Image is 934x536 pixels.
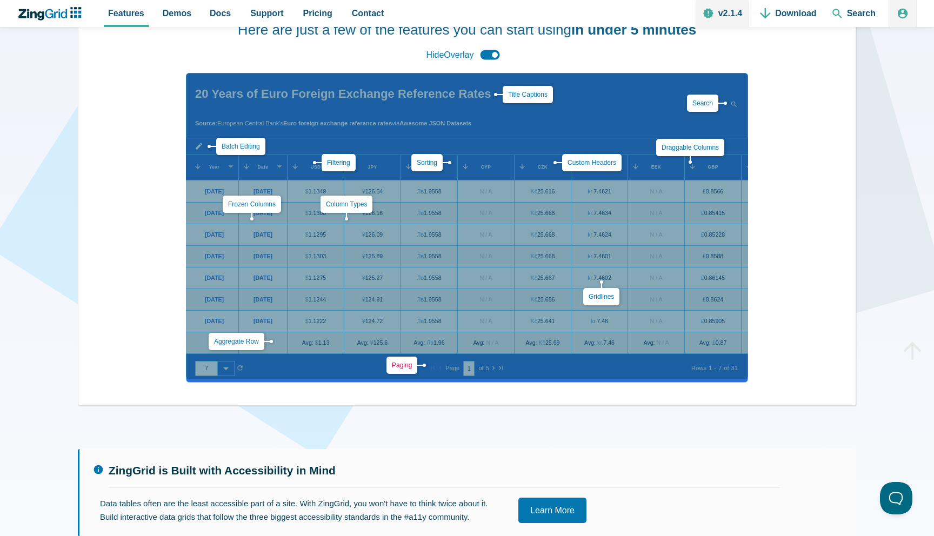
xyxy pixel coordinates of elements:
a: Sorting [417,159,437,166]
span: Docs [210,6,231,21]
a: Learn More [518,498,586,523]
span: Pricing [303,6,332,21]
a: Title Captions [508,91,548,98]
a: ZingChart Logo. Click to return to the homepage [17,7,87,21]
a: Custom Headers [568,159,616,166]
a: Draggable Columns [662,144,719,151]
a: Filtering [327,159,350,166]
span: Features [108,6,144,21]
p: Data tables often are the least accessible part of a site. With ZingGrid, you won't have to think... [100,497,497,524]
h2: Here are just a few of the features you can start using [87,21,847,39]
strong: in under 5 minutes [571,22,696,38]
a: Frozen Columns [228,200,276,208]
h1: ZingGrid is Built with Accessibility in Mind [109,463,779,488]
span: Contact [352,6,384,21]
iframe: Toggle Customer Support [880,482,912,514]
a: Paging [392,361,412,369]
a: Batch Editing [222,143,260,150]
a: Gridlines [589,293,614,300]
span: Support [250,6,283,21]
a: Aggregate Row [214,338,259,345]
a: Column Types [326,200,367,208]
span: Demos [163,6,191,21]
a: Search [692,99,713,107]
